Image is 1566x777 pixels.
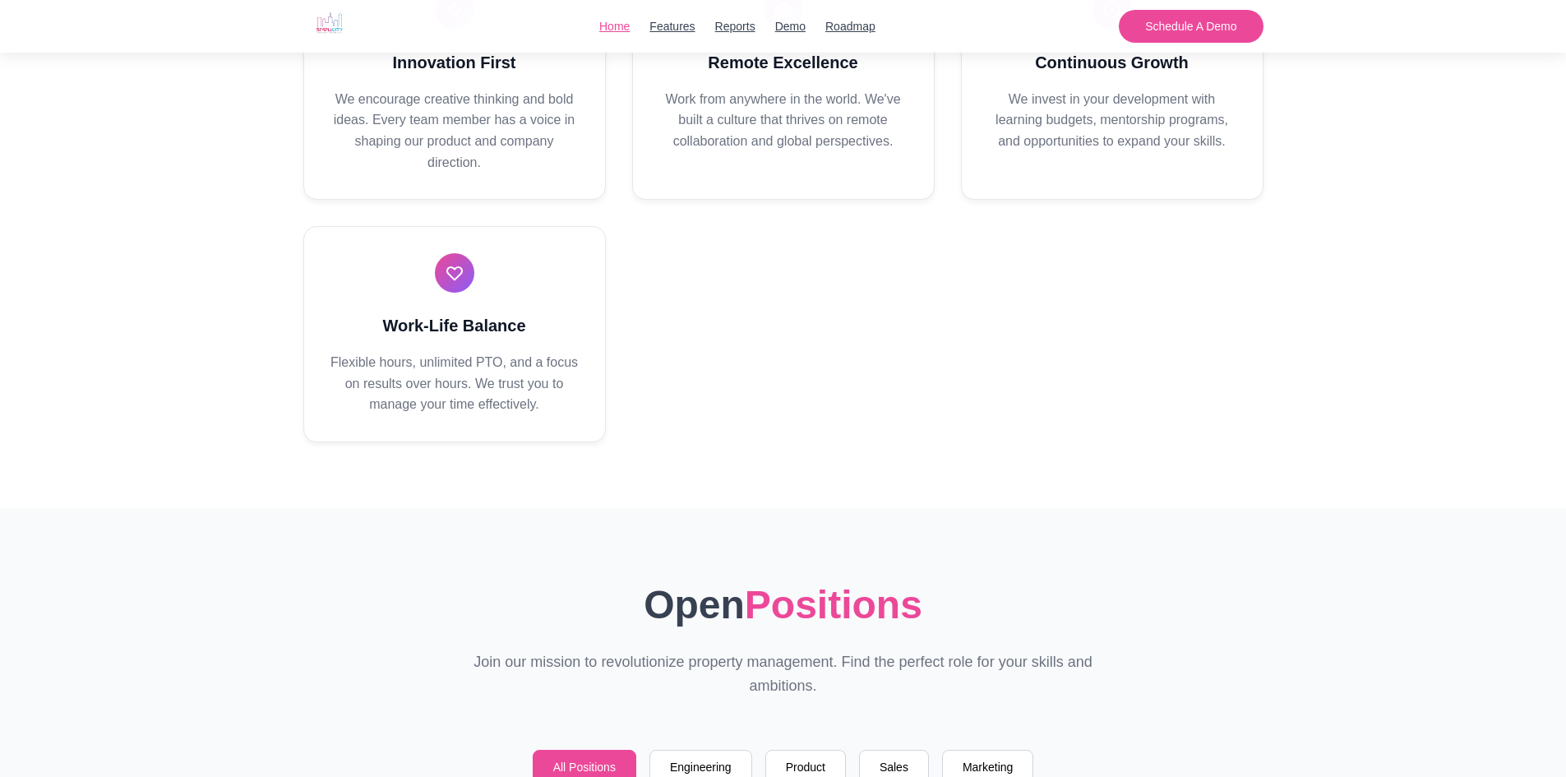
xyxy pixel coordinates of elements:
a: Roadmap [825,17,875,35]
img: Simplicity Logo [303,3,356,43]
button: Schedule A Demo [1119,10,1263,43]
p: We invest in your development with learning budgets, mentorship programs, and opportunities to ex... [988,89,1236,152]
a: Features [649,17,695,35]
p: Flexible hours, unlimited PTO, and a focus on results over hours. We trust you to manage your tim... [330,352,579,415]
p: Join our mission to revolutionize property management. Find the perfect role for your skills and ... [468,650,1099,698]
a: Home [599,17,630,35]
h3: Continuous Growth [988,49,1236,76]
p: We encourage creative thinking and bold ideas. Every team member has a voice in shaping our produ... [330,89,579,173]
a: Reports [715,17,755,35]
h3: Innovation First [330,49,579,76]
h3: Work-Life Balance [330,312,579,339]
p: Work from anywhere in the world. We've built a culture that thrives on remote collaboration and g... [659,89,908,152]
h2: Open [303,574,1263,637]
span: Positions [745,583,922,627]
a: Demo [775,17,806,35]
h3: Remote Excellence [659,49,908,76]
